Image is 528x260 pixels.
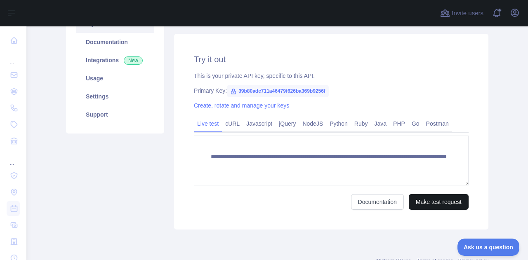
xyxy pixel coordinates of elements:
a: PHP [390,117,408,130]
a: Live test [194,117,222,130]
a: Settings [76,87,154,105]
a: cURL [222,117,243,130]
span: 39b80adc711a46479f626ba369b9256f [227,85,329,97]
a: NodeJS [299,117,326,130]
a: Go [408,117,423,130]
button: Invite users [438,7,485,20]
iframe: Toggle Customer Support [457,239,520,256]
a: jQuery [276,117,299,130]
a: Create, rotate and manage your keys [194,102,289,109]
h2: Try it out [194,54,469,65]
div: Primary Key: [194,87,469,95]
span: New [124,56,143,65]
div: ... [7,49,20,66]
a: Documentation [76,33,154,51]
div: ... [7,150,20,166]
span: Invite users [452,9,483,18]
a: Javascript [243,117,276,130]
a: Python [326,117,351,130]
a: Usage [76,69,154,87]
a: Documentation [351,194,404,210]
div: This is your private API key, specific to this API. [194,72,469,80]
a: Java [371,117,390,130]
a: Postman [423,117,452,130]
button: Make test request [409,194,469,210]
a: Ruby [351,117,371,130]
a: Support [76,105,154,124]
a: Integrations New [76,51,154,69]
